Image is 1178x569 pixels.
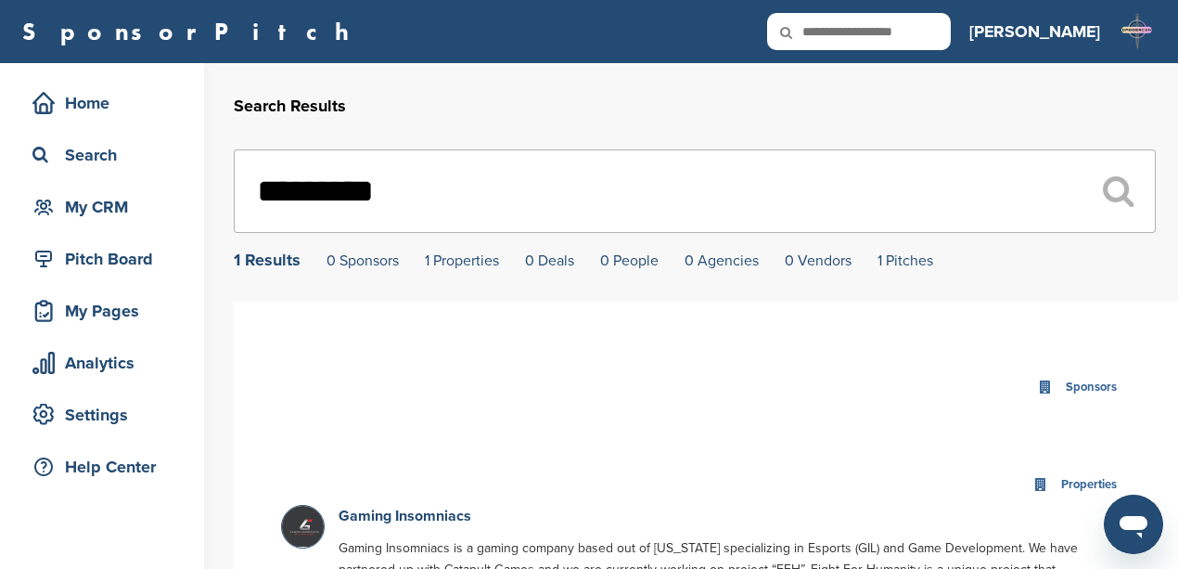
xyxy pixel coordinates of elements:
[425,252,499,270] a: 1 Properties
[877,252,933,270] a: 1 Pitches
[685,252,759,270] a: 0 Agencies
[525,252,574,270] a: 0 Deals
[969,19,1100,45] h3: [PERSON_NAME]
[1119,13,1156,50] img: L daggercon logo2025 2 (2)
[19,186,186,228] a: My CRM
[22,19,361,44] a: SponsorPitch
[28,138,186,172] div: Search
[19,446,186,488] a: Help Center
[1061,377,1121,398] div: Sponsors
[19,342,186,384] a: Analytics
[339,507,471,525] a: Gaming Insomniacs
[28,450,186,484] div: Help Center
[19,134,186,176] a: Search
[600,252,659,270] a: 0 People
[28,86,186,120] div: Home
[19,290,186,332] a: My Pages
[234,94,1156,119] h2: Search Results
[19,82,186,124] a: Home
[28,294,186,328] div: My Pages
[28,346,186,380] div: Analytics
[234,252,301,268] div: 1 Results
[28,190,186,224] div: My CRM
[28,398,186,432] div: Settings
[1056,474,1121,496] div: Properties
[19,238,186,280] a: Pitch Board
[19,394,186,436] a: Settings
[785,252,851,270] a: 0 Vendors
[1104,495,1163,554] iframe: Button to launch messaging window
[282,506,328,547] img: 939435f1 da43 4bf2 b154 b8a4209230f6
[28,242,186,276] div: Pitch Board
[327,252,399,270] a: 0 Sponsors
[969,11,1100,52] a: [PERSON_NAME]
